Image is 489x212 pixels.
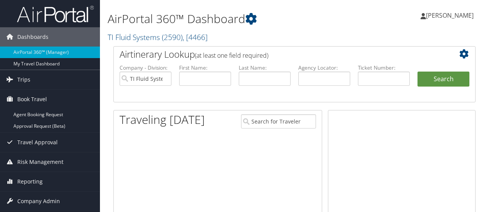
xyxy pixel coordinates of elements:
span: Travel Approval [17,133,58,152]
input: Search for Traveler [241,114,316,129]
h1: AirPortal 360™ Dashboard [108,11,357,27]
span: Risk Management [17,152,63,172]
h2: Airtinerary Lookup [120,48,439,61]
span: [PERSON_NAME] [426,11,474,20]
img: airportal-logo.png [17,5,94,23]
button: Search [417,72,469,87]
label: Agency Locator: [298,64,350,72]
span: Reporting [17,172,43,191]
h1: Traveling [DATE] [120,112,205,128]
label: Company - Division: [120,64,171,72]
span: Trips [17,70,30,89]
span: Book Travel [17,90,47,109]
label: Last Name: [239,64,291,72]
span: , [ 4466 ] [183,32,208,42]
span: (at least one field required) [195,51,268,60]
a: [PERSON_NAME] [421,4,481,27]
label: First Name: [179,64,231,72]
label: Ticket Number: [358,64,410,72]
span: ( 2590 ) [162,32,183,42]
a: TI Fluid Systems [108,32,208,42]
span: Dashboards [17,27,48,47]
span: Company Admin [17,192,60,211]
